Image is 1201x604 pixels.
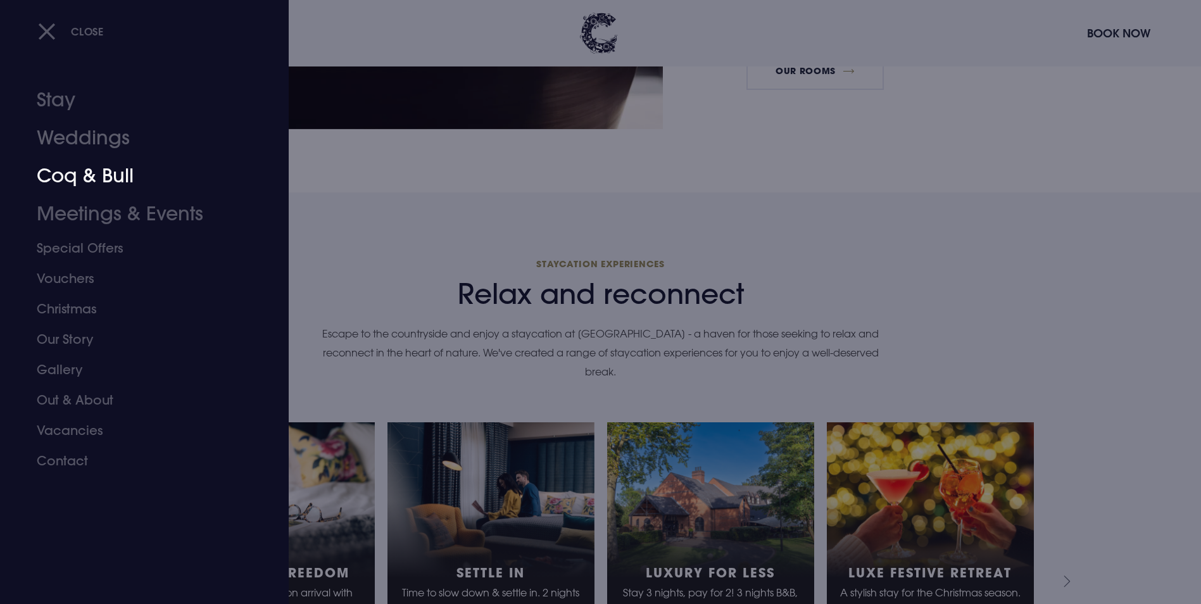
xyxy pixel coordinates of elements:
[37,415,237,446] a: Vacancies
[37,294,237,324] a: Christmas
[37,385,237,415] a: Out & About
[37,324,237,355] a: Our Story
[38,18,104,44] button: Close
[37,446,237,476] a: Contact
[37,233,237,263] a: Special Offers
[37,157,237,195] a: Coq & Bull
[37,81,237,119] a: Stay
[37,263,237,294] a: Vouchers
[71,25,104,38] span: Close
[37,195,237,233] a: Meetings & Events
[37,119,237,157] a: Weddings
[37,355,237,385] a: Gallery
